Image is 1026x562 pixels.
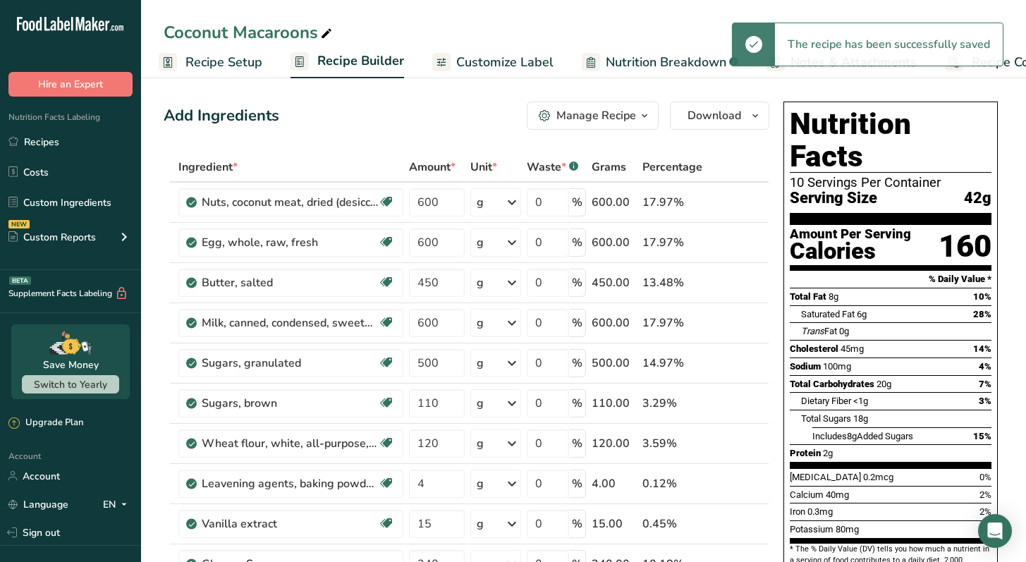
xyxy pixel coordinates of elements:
div: 0.12% [642,475,702,492]
span: Ingredient [178,159,238,176]
span: 0.2mcg [863,472,893,482]
span: Potassium [790,524,833,534]
div: Sugars, granulated [202,355,378,372]
div: 600.00 [592,194,637,211]
span: Fat [801,326,837,336]
h1: Nutrition Facts [790,108,991,173]
div: g [477,274,484,291]
div: Amount Per Serving [790,228,911,241]
div: Coconut Macaroons [164,20,335,45]
button: Switch to Yearly [22,375,119,393]
div: 14.97% [642,355,702,372]
div: Waste [527,159,578,176]
div: Calories [790,241,911,262]
span: 8g [829,291,838,302]
span: Grams [592,159,626,176]
button: Hire an Expert [8,72,133,97]
div: 17.97% [642,194,702,211]
div: g [477,314,484,331]
span: Unit [470,159,497,176]
div: 120.00 [592,435,637,452]
span: 10% [973,291,991,302]
div: Open Intercom Messenger [978,514,1012,548]
span: 14% [973,343,991,354]
div: Vanilla extract [202,515,378,532]
span: 28% [973,309,991,319]
div: The recipe has been successfully saved [775,23,1003,66]
span: Recipe Setup [185,53,262,72]
span: Total Fat [790,291,826,302]
div: 450.00 [592,274,637,291]
div: Milk, canned, condensed, sweetened [202,314,378,331]
div: 0.45% [642,515,702,532]
button: Manage Recipe [527,102,659,130]
div: Butter, salted [202,274,378,291]
span: 18g [853,413,868,424]
span: 42g [964,190,991,207]
div: 600.00 [592,314,637,331]
div: 3.59% [642,435,702,452]
div: 17.97% [642,314,702,331]
span: Protein [790,448,821,458]
div: Add Ingredients [164,104,279,128]
span: Amount [409,159,456,176]
span: Download [688,107,741,124]
span: Percentage [642,159,702,176]
div: Upgrade Plan [8,416,83,430]
div: 15.00 [592,515,637,532]
span: [MEDICAL_DATA] [790,472,861,482]
span: 2g [823,448,833,458]
span: 100mg [823,361,851,372]
span: Recipe Builder [317,51,404,71]
div: g [477,194,484,211]
a: Recipe Setup [159,47,262,78]
span: 2% [979,506,991,517]
div: g [477,515,484,532]
div: 10 Servings Per Container [790,176,991,190]
span: Total Carbohydrates [790,379,874,389]
span: Iron [790,506,805,517]
i: Trans [801,326,824,336]
div: 500.00 [592,355,637,372]
div: Wheat flour, white, all-purpose, self-rising, enriched [202,435,378,452]
span: Nutrition Breakdown [606,53,726,72]
span: 3% [979,396,991,406]
button: Download [670,102,769,130]
span: 40mg [826,489,849,500]
div: 4.00 [592,475,637,492]
div: 110.00 [592,395,637,412]
span: Includes Added Sugars [812,431,913,441]
div: g [477,475,484,492]
a: Recipe Builder [291,45,404,79]
section: % Daily Value * [790,271,991,288]
span: 2% [979,489,991,500]
span: Total Sugars [801,413,851,424]
div: 600.00 [592,234,637,251]
div: g [477,355,484,372]
span: Calcium [790,489,824,500]
div: Manage Recipe [556,107,636,124]
div: EN [103,496,133,513]
div: Egg, whole, raw, fresh [202,234,378,251]
div: g [477,234,484,251]
span: Customize Label [456,53,554,72]
a: Language [8,492,68,517]
a: Nutrition Breakdown [582,47,738,78]
div: 17.97% [642,234,702,251]
span: Switch to Yearly [34,378,107,391]
div: Custom Reports [8,230,96,245]
span: 0% [979,472,991,482]
div: 13.48% [642,274,702,291]
span: 4% [979,361,991,372]
div: BETA [9,276,31,285]
span: 7% [979,379,991,389]
div: NEW [8,220,30,228]
span: Sodium [790,361,821,372]
span: 8g [847,431,857,441]
span: Saturated Fat [801,309,855,319]
span: <1g [853,396,868,406]
span: 15% [973,431,991,441]
span: 45mg [841,343,864,354]
span: Dietary Fiber [801,396,851,406]
span: 80mg [836,524,859,534]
